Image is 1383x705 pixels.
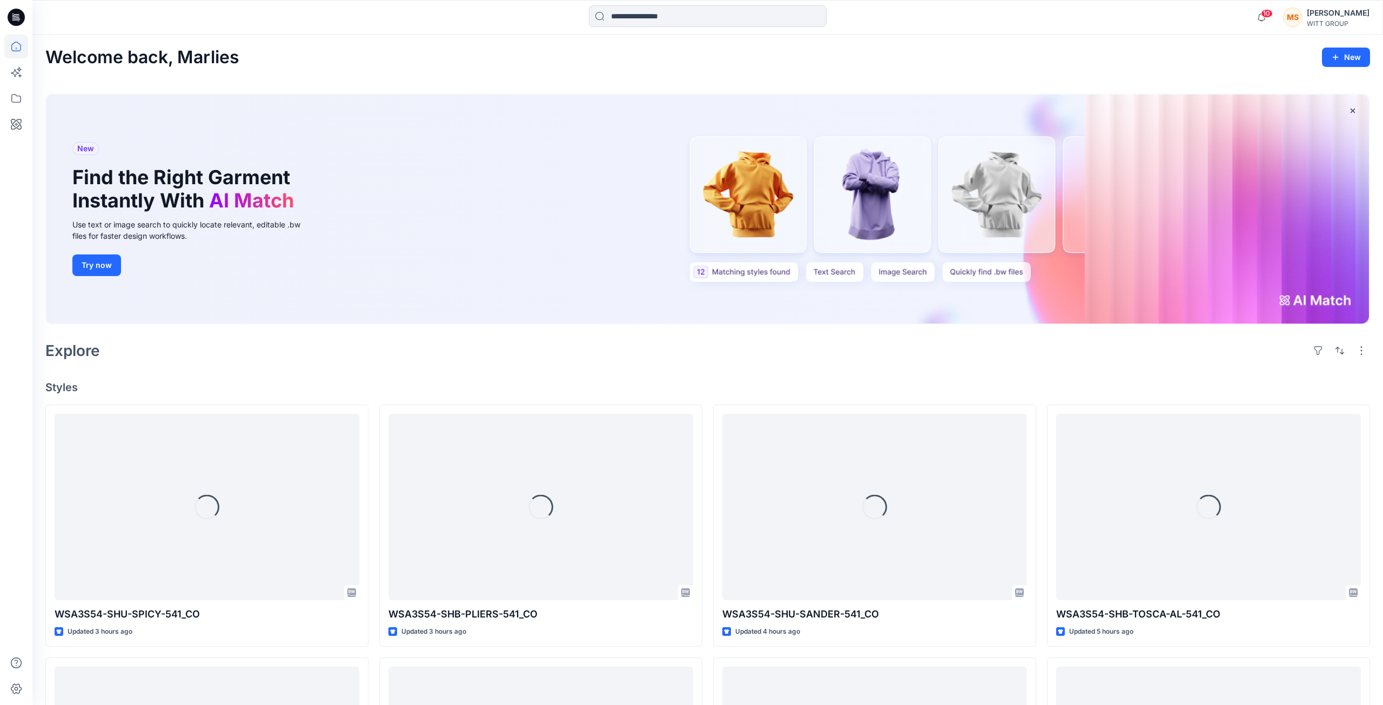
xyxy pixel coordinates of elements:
[45,381,1370,394] h4: Styles
[1069,626,1133,637] p: Updated 5 hours ago
[72,254,121,276] button: Try now
[735,626,800,637] p: Updated 4 hours ago
[1283,8,1303,27] div: MS
[1056,607,1361,622] p: WSA3S54-SHB-TOSCA-AL-541_CO
[209,189,294,212] span: AI Match
[72,219,315,241] div: Use text or image search to quickly locate relevant, editable .bw files for faster design workflows.
[1322,48,1370,67] button: New
[72,166,299,212] h1: Find the Right Garment Instantly With
[1307,19,1369,28] div: WITT GROUP
[45,342,100,359] h2: Explore
[1261,9,1273,18] span: 10
[388,607,693,622] p: WSA3S54-SHB-PLIERS-541_CO
[1307,6,1369,19] div: [PERSON_NAME]
[722,607,1027,622] p: WSA3S54-SHU-SANDER-541_CO
[68,626,132,637] p: Updated 3 hours ago
[55,607,359,622] p: WSA3S54-SHU-SPICY-541_CO
[77,142,94,155] span: New
[45,48,239,68] h2: Welcome back, Marlies
[401,626,466,637] p: Updated 3 hours ago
